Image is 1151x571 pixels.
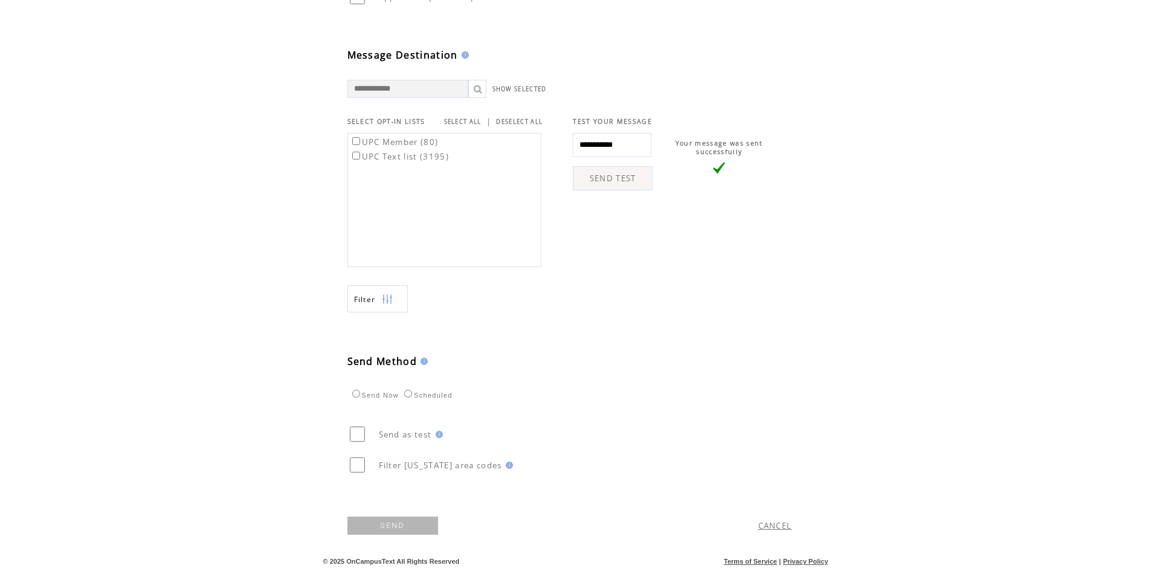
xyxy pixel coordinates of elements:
[323,558,460,565] span: © 2025 OnCampusText All Rights Reserved
[783,558,828,565] a: Privacy Policy
[347,285,408,312] a: Filter
[502,462,513,469] img: help.gif
[675,139,763,156] span: Your message was sent successfully
[354,294,376,305] span: Show filters
[379,460,502,471] span: Filter [US_STATE] area codes
[432,431,443,438] img: help.gif
[444,118,482,126] a: SELECT ALL
[573,166,653,190] a: SEND TEST
[352,390,360,398] input: Send Now
[724,558,777,565] a: Terms of Service
[573,117,652,126] span: TEST YOUR MESSAGE
[404,390,412,398] input: Scheduled
[779,558,781,565] span: |
[492,85,547,93] a: SHOW SELECTED
[352,137,360,145] input: UPC Member (80)
[758,520,792,531] a: CANCEL
[350,151,450,162] label: UPC Text list (3195)
[379,429,432,440] span: Send as test
[347,517,438,535] a: SEND
[417,358,428,365] img: help.gif
[486,116,491,127] span: |
[401,392,453,399] label: Scheduled
[347,48,458,62] span: Message Destination
[458,51,469,59] img: help.gif
[382,286,393,313] img: filters.png
[352,152,360,160] input: UPC Text list (3195)
[349,392,399,399] label: Send Now
[350,137,439,147] label: UPC Member (80)
[347,355,418,368] span: Send Method
[713,162,725,174] img: vLarge.png
[496,118,543,126] a: DESELECT ALL
[347,117,425,126] span: SELECT OPT-IN LISTS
